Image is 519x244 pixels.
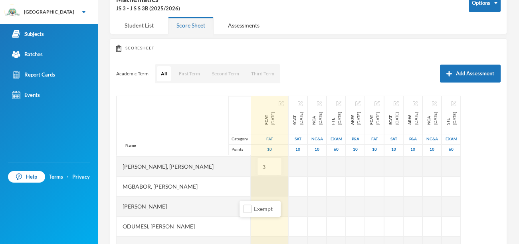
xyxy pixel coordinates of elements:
[346,144,364,155] div: 10
[426,112,438,125] div: Note check and attendance
[423,134,441,144] div: Notecheck And Attendance
[157,66,171,81] button: All
[440,65,501,83] button: Add Assessment
[413,100,418,106] button: Edit Assessment
[116,45,501,52] div: Scoresheet
[251,205,276,212] span: Exempt
[365,134,384,144] div: First Assessment Test
[349,112,355,125] span: ARW
[442,144,460,155] div: 60
[116,71,149,77] p: Academic Term
[346,134,364,144] div: Project And Assignment
[336,100,341,106] button: Edit Assessment
[12,71,55,79] div: Report Cards
[394,101,399,106] img: edit
[432,100,437,106] button: Edit Assessment
[251,144,288,155] div: 10
[311,112,317,125] span: NCA
[298,101,303,106] img: edit
[308,134,326,144] div: Notecheck And Attendance
[117,136,144,155] div: Name
[298,100,303,106] button: Edit Assessment
[12,91,40,99] div: Events
[432,101,437,106] img: edit
[116,17,162,34] div: Student List
[291,112,304,125] div: Second Continuous Assessment Test
[289,134,307,144] div: Second Assessment Test
[404,144,422,155] div: 10
[317,100,322,106] button: Edit Assessment
[445,112,451,125] span: STE
[355,100,361,106] button: Edit Assessment
[368,112,381,125] div: First Continuous Assessment Test
[263,112,269,125] span: FCAT
[308,144,326,155] div: 10
[445,112,458,125] div: Second \term Examination
[330,112,336,125] span: FTE
[423,144,441,155] div: 10
[374,101,380,106] img: edit
[327,144,345,155] div: 60
[117,197,251,216] div: [PERSON_NAME]
[228,134,251,144] div: Category
[220,17,268,34] div: Assessments
[368,112,374,125] span: FCAT
[394,100,399,106] button: Edit Assessment
[116,5,457,13] div: JS 3 - J S S 3B (2025/2026)
[49,173,63,181] a: Terms
[251,134,288,144] div: First Assessment Test
[175,66,204,81] button: First Term
[426,112,432,125] span: NCA
[330,112,343,125] div: First Term Examination
[24,8,74,16] div: [GEOGRAPHIC_DATA]
[327,134,345,144] div: Examination
[387,112,394,125] span: SCAT
[263,112,276,125] div: First Continuous Assessment Test
[355,101,361,106] img: edit
[117,157,251,177] div: [PERSON_NAME], [PERSON_NAME]
[208,66,243,81] button: Second Term
[311,112,323,125] div: Note Check and Attendance
[413,101,418,106] img: edit
[12,30,44,38] div: Subjects
[168,17,214,34] div: Score Sheet
[406,112,419,125] div: Assignment and Research Work
[67,173,69,181] div: ·
[8,171,45,183] a: Help
[404,134,422,144] div: Project And Assignment
[406,112,413,125] span: ARW
[451,100,456,106] button: Edit Assessment
[279,100,284,106] button: Edit Assessment
[349,112,362,125] div: Assignment and Research Work
[72,173,90,181] a: Privacy
[228,144,251,155] div: Points
[336,101,341,106] img: edit
[384,134,403,144] div: Second Assessment Test
[317,101,322,106] img: edit
[384,144,403,155] div: 10
[442,134,460,144] div: Examination
[4,4,20,20] img: logo
[117,177,251,197] div: Mgbabor, [PERSON_NAME]
[247,66,278,81] button: Third Term
[12,50,43,59] div: Batches
[289,144,307,155] div: 10
[387,112,400,125] div: Second Continuous Assessment Test
[374,100,380,106] button: Edit Assessment
[291,112,298,125] span: SCAT
[279,101,284,106] img: edit
[365,144,384,155] div: 10
[117,216,251,236] div: Odumesi, [PERSON_NAME]
[451,101,456,106] img: edit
